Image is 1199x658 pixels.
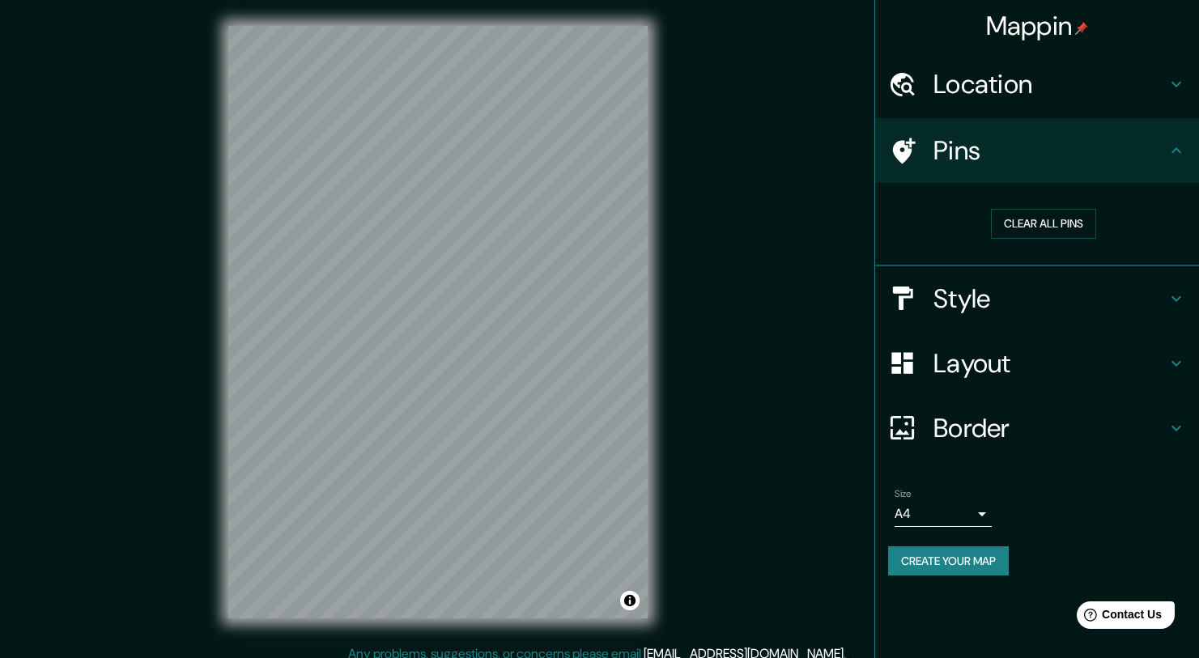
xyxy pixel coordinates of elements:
[933,412,1167,444] h4: Border
[895,501,992,527] div: A4
[1075,22,1088,35] img: pin-icon.png
[991,209,1096,239] button: Clear all pins
[933,68,1167,100] h4: Location
[933,134,1167,167] h4: Pins
[875,331,1199,396] div: Layout
[620,591,640,610] button: Toggle attribution
[933,347,1167,380] h4: Layout
[933,282,1167,315] h4: Style
[895,486,912,500] label: Size
[228,26,648,618] canvas: Map
[875,52,1199,117] div: Location
[1055,595,1181,640] iframe: Help widget launcher
[875,396,1199,461] div: Border
[875,118,1199,183] div: Pins
[875,266,1199,331] div: Style
[888,546,1009,576] button: Create your map
[986,10,1089,42] h4: Mappin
